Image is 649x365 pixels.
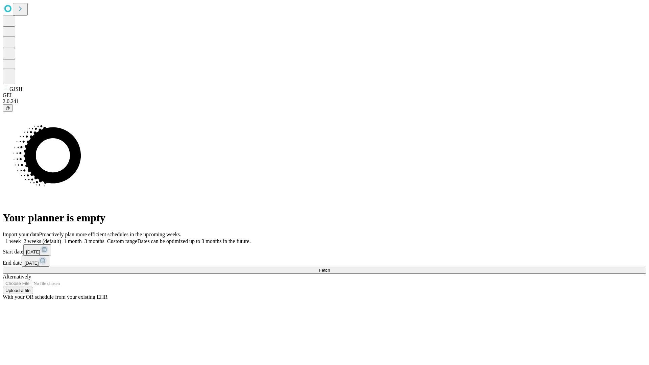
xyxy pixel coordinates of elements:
button: Fetch [3,267,646,274]
span: With your OR schedule from your existing EHR [3,294,107,300]
button: [DATE] [23,244,51,255]
button: @ [3,104,13,112]
span: Dates can be optimized up to 3 months in the future. [137,238,250,244]
h1: Your planner is empty [3,212,646,224]
span: @ [5,105,10,111]
span: [DATE] [26,249,40,254]
span: Proactively plan more efficient schedules in the upcoming weeks. [39,232,181,237]
span: Import your data [3,232,39,237]
div: End date [3,255,646,267]
span: 2 weeks (default) [24,238,61,244]
span: GJSH [9,86,22,92]
span: Fetch [319,268,330,273]
button: Upload a file [3,287,33,294]
span: [DATE] [24,261,39,266]
button: [DATE] [22,255,49,267]
div: Start date [3,244,646,255]
span: 3 months [85,238,104,244]
span: 1 week [5,238,21,244]
span: 1 month [64,238,82,244]
span: Custom range [107,238,137,244]
span: Alternatively [3,274,31,279]
div: GEI [3,92,646,98]
div: 2.0.241 [3,98,646,104]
